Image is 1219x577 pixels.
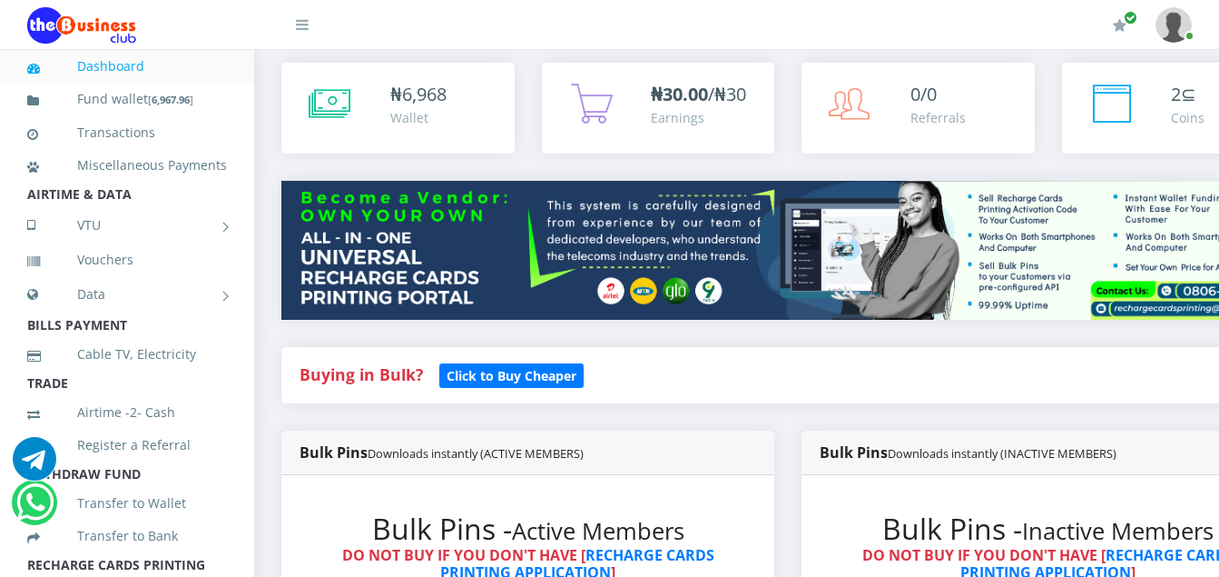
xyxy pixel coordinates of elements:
[368,445,584,462] small: Downloads instantly (ACTIVE MEMBERS)
[281,63,515,154] a: ₦6,968 Wallet
[651,82,708,106] b: ₦30.00
[1171,82,1181,106] span: 2
[27,272,227,317] a: Data
[439,363,584,385] a: Click to Buy Cheaper
[152,93,190,106] b: 6,967.96
[300,443,584,463] strong: Bulk Pins
[910,82,937,106] span: 0/0
[13,451,56,481] a: Chat for support
[16,494,54,524] a: Chat for support
[651,108,746,127] div: Earnings
[27,203,227,248] a: VTU
[1155,7,1192,43] img: User
[318,512,738,546] h2: Bulk Pins -
[27,424,227,466] a: Register a Referral
[27,7,136,44] img: Logo
[1124,11,1137,25] span: Renew/Upgrade Subscription
[1171,81,1204,108] div: ⊆
[888,445,1116,462] small: Downloads instantly (INACTIVE MEMBERS)
[27,78,227,121] a: Fund wallet[6,967.96]
[1171,108,1204,127] div: Coins
[300,363,423,385] strong: Buying in Bulk?
[801,63,1035,154] a: 0/0 Referrals
[1022,515,1214,547] small: Inactive Members
[148,93,193,106] small: [ ]
[27,45,227,87] a: Dashboard
[651,82,746,106] span: /₦30
[27,392,227,433] a: Airtime -2- Cash
[402,82,447,106] span: 6,968
[27,333,227,375] a: Cable TV, Electricity
[390,108,447,127] div: Wallet
[910,108,966,127] div: Referrals
[27,515,227,557] a: Transfer to Bank
[820,443,1116,463] strong: Bulk Pins
[27,239,227,281] a: Vouchers
[1113,18,1126,33] i: Renew/Upgrade Subscription
[27,482,227,524] a: Transfer to Wallet
[512,515,684,547] small: Active Members
[27,144,227,186] a: Miscellaneous Payments
[447,367,576,384] b: Click to Buy Cheaper
[27,112,227,154] a: Transactions
[542,63,775,154] a: ₦30.00/₦30 Earnings
[390,81,447,108] div: ₦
